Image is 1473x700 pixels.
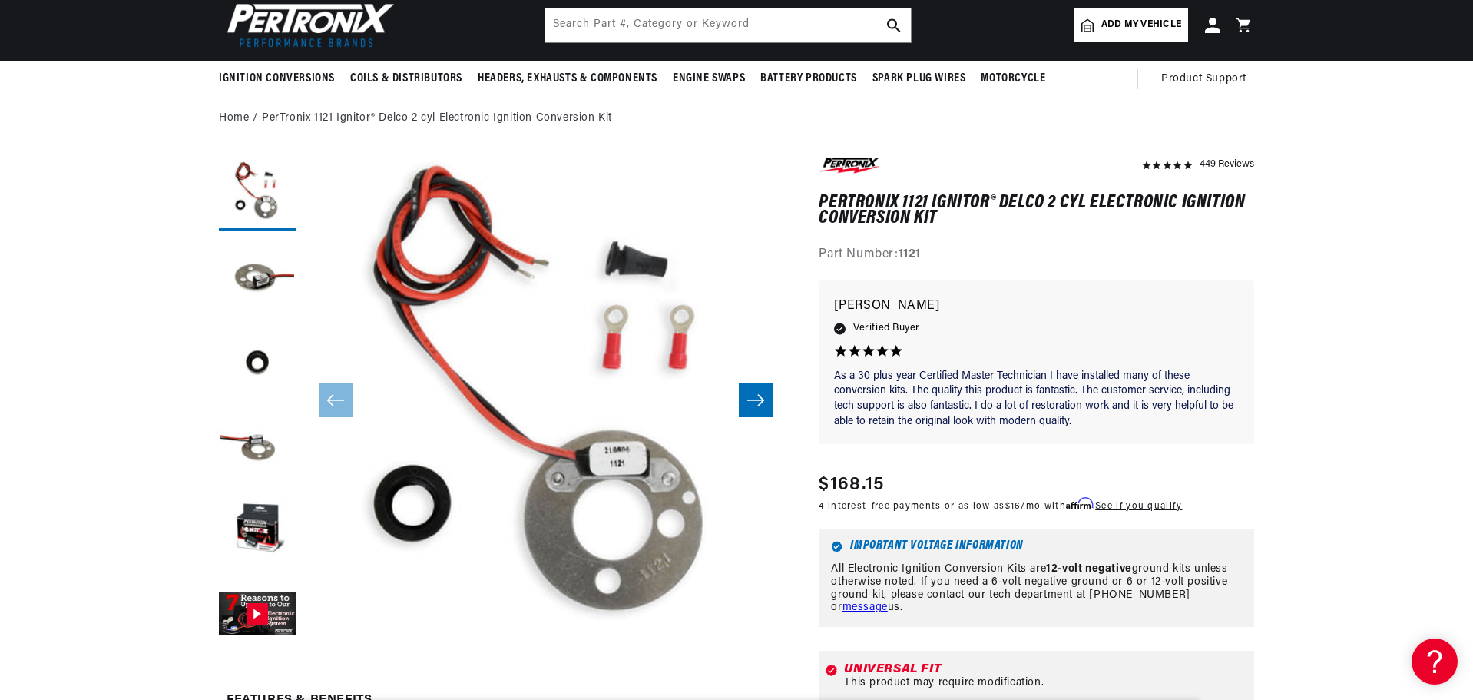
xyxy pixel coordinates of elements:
summary: Coils & Distributors [343,61,470,97]
p: All Electronic Ignition Conversion Kits are ground kits unless otherwise noted. If you need a 6-v... [831,563,1242,615]
button: Load image 3 in gallery view [219,323,296,400]
div: Universal Fit [844,663,1248,675]
summary: Product Support [1161,61,1254,98]
span: $168.15 [819,471,884,499]
media-gallery: Gallery Viewer [219,154,788,647]
p: 4 interest-free payments or as low as /mo with . [819,499,1182,513]
span: Spark Plug Wires [872,71,966,87]
span: $16 [1005,502,1021,511]
button: Load image 4 in gallery view [219,408,296,485]
nav: breadcrumbs [219,110,1254,127]
summary: Spark Plug Wires [865,61,974,97]
span: Coils & Distributors [350,71,462,87]
h1: PerTronix 1121 Ignitor® Delco 2 cyl Electronic Ignition Conversion Kit [819,195,1254,227]
h6: Important Voltage Information [831,541,1242,552]
div: Part Number: [819,245,1254,265]
button: Slide right [739,383,773,417]
a: Add my vehicle [1074,8,1188,42]
span: Add my vehicle [1101,18,1181,32]
button: search button [877,8,911,42]
a: message [842,602,888,613]
p: As a 30 plus year Certified Master Technician I have installed many of these conversion kits. The... [834,369,1239,429]
button: Slide left [319,383,353,417]
strong: 12-volt negative [1046,563,1132,575]
span: Motorcycle [981,71,1045,87]
button: Load image 1 in gallery view [219,154,296,231]
span: Verified Buyer [853,320,919,337]
a: PerTronix 1121 Ignitor® Delco 2 cyl Electronic Ignition Conversion Kit [262,110,612,127]
span: Headers, Exhausts & Components [478,71,657,87]
span: Ignition Conversions [219,71,335,87]
strong: 1121 [899,248,921,260]
a: Home [219,110,249,127]
summary: Battery Products [753,61,865,97]
summary: Ignition Conversions [219,61,343,97]
summary: Headers, Exhausts & Components [470,61,665,97]
button: Load image 5 in gallery view [219,493,296,569]
input: Search Part #, Category or Keyword [545,8,911,42]
summary: Engine Swaps [665,61,753,97]
summary: Motorcycle [973,61,1053,97]
span: Engine Swaps [673,71,745,87]
span: Battery Products [760,71,857,87]
span: Affirm [1066,498,1093,509]
div: 449 Reviews [1200,154,1254,173]
span: Product Support [1161,71,1246,88]
a: See if you qualify - Learn more about Affirm Financing (opens in modal) [1095,502,1182,511]
button: Load image 2 in gallery view [219,239,296,316]
p: [PERSON_NAME] [834,296,1239,317]
div: This product may require modification. [844,677,1248,689]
